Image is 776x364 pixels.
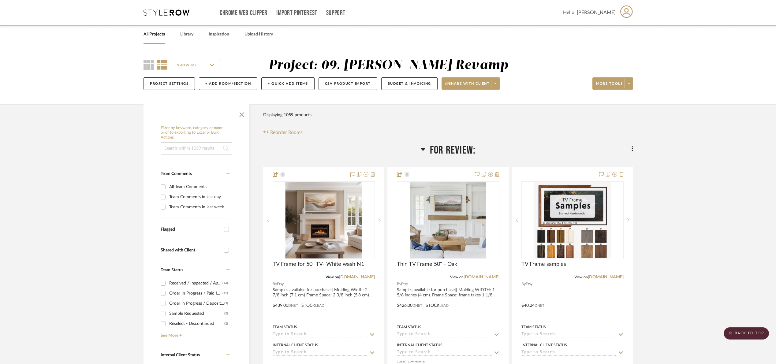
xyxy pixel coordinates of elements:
div: 0 [397,182,499,259]
span: Team Comments [161,172,192,176]
button: More tools [592,77,633,90]
a: [DOMAIN_NAME] [588,275,624,279]
span: View on [450,275,464,279]
span: By [273,281,277,287]
div: Project: 09. [PERSON_NAME] Revamp [269,59,508,72]
button: + Quick Add Items [261,77,315,90]
div: Shared with Client [161,248,221,253]
img: TV Frame samples [534,182,611,258]
div: Team Comments in last day [169,192,228,202]
div: Internal Client Status [521,342,567,348]
a: [DOMAIN_NAME] [464,275,499,279]
span: By [521,281,526,287]
a: Chrome Web Clipper [220,10,267,16]
div: Reselect - Discontinued [169,319,224,329]
input: Type to Search… [521,332,616,338]
span: Internal Client Status [161,353,200,357]
scroll-to-top-button: BACK TO TOP [724,327,769,340]
div: (14) [222,278,228,288]
div: Internal Client Status [397,342,442,348]
div: (3) [224,299,228,308]
input: Type to Search… [397,332,492,338]
input: Type to Search… [273,350,367,356]
input: Type to Search… [521,350,616,356]
span: Hello, [PERSON_NAME] [563,9,616,16]
span: By [397,281,401,287]
button: Project Settings [144,77,195,90]
span: TV Frame samples [521,261,566,268]
span: More tools [596,81,623,91]
a: Library [180,30,193,39]
div: (11) [222,288,228,298]
span: Etsy [401,281,408,287]
span: Team Status [161,268,183,272]
div: 0 [273,182,375,259]
span: For Review: [430,144,476,157]
span: View on [326,275,339,279]
span: Thin TV Frame 50" - Oak [397,261,457,268]
span: TV Frame for 50" TV- White wash N1 [273,261,364,268]
span: View on [574,275,588,279]
img: Thin TV Frame 50" - Oak [410,182,486,258]
div: Displaying 1059 products [263,109,312,121]
a: All Projects [144,30,165,39]
div: Flagged [161,227,221,232]
a: Inspiration [209,30,229,39]
div: Team Status [397,324,421,330]
div: (2) [224,309,228,318]
a: See More + [159,329,229,338]
input: Type to Search… [397,350,492,356]
div: Received / Inspected / Approved [169,278,222,288]
button: + Add Room/Section [199,77,257,90]
button: Close [236,107,248,120]
div: Order In Progress / Paid In Full w/ Freight, No Balance due [169,288,222,298]
h6: Filter by keyword, category or name prior to exporting to Excel or Bulk Actions [161,126,232,140]
a: Import Pinterest [276,10,317,16]
div: Internal Client Status [273,342,318,348]
button: Share with client [442,77,500,90]
span: Reorder Rooms [270,129,303,136]
span: Share with client [445,81,490,91]
span: Etsy [277,281,284,287]
img: TV Frame for 50" TV- White wash N1 [285,182,362,258]
span: Etsy [526,281,532,287]
input: Type to Search… [273,332,367,338]
div: (2) [224,319,228,329]
button: Reorder Rooms [263,129,303,136]
a: Support [326,10,345,16]
button: Budget & Invoicing [381,77,438,90]
div: Team Status [273,324,297,330]
div: Team Status [521,324,546,330]
a: Upload History [244,30,273,39]
div: All Team Comments [169,182,228,192]
div: Sample Requested [169,309,224,318]
a: [DOMAIN_NAME] [339,275,375,279]
div: Team Comments in last week [169,202,228,212]
button: CSV Product Import [319,77,377,90]
input: Search within 1059 results [161,142,232,154]
div: Order in Progress / Deposit Paid / Balance due [169,299,224,308]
